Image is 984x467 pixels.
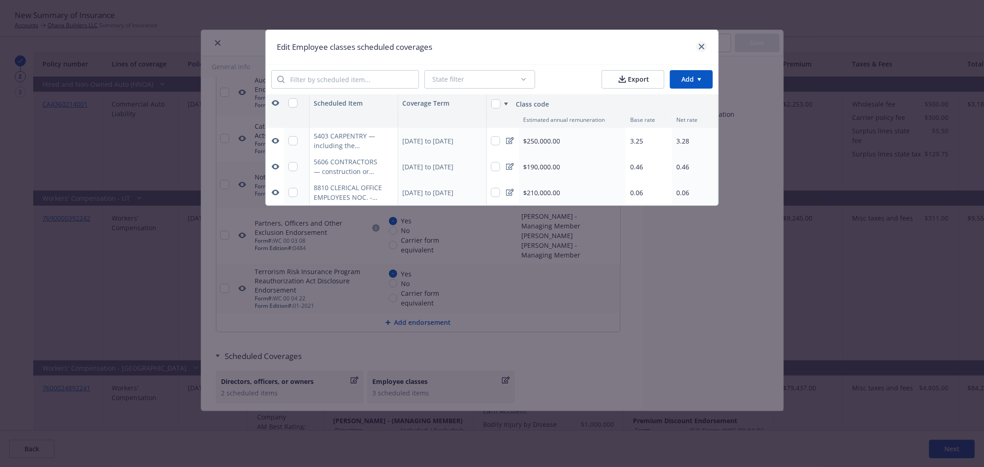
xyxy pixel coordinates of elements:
div: Net rate [672,111,718,128]
input: Filter by scheduled item... [285,71,418,88]
span: 0.06 [630,188,643,197]
div: Estimated annual remuneration [519,111,626,128]
span: 0.46 [676,162,689,171]
div: 5606 CONTRACTORS — construction or erection — executive level supervisors — no direct supervision... [314,157,383,176]
div: 8810 CLERICAL OFFICE EMPLOYEES NOC. - (Utah) [314,183,383,202]
div: Scheduled Item [310,95,398,111]
span: 3.25 [630,137,643,145]
div: [DATE] to [DATE] [398,180,487,205]
button: Export [602,70,664,89]
div: Base rate [626,111,672,128]
div: [DATE] to [DATE] [398,154,487,180]
h1: Edit Employee classes scheduled coverages [277,41,432,53]
span: 0.46 [630,162,643,171]
input: Select [288,162,298,171]
input: Select [288,136,298,145]
div: Class code [516,99,697,109]
div: [DATE] to [DATE] [398,128,487,154]
span: 0.06 [676,188,689,197]
span: Add [681,75,694,84]
button: Add [670,70,713,89]
svg: Search [277,76,285,83]
span: $190,000.00 [523,162,560,172]
input: Select [288,188,298,197]
div: Coverage Term [398,95,487,111]
input: Select all [288,98,298,108]
button: Resize column [624,111,627,128]
div: State filter [432,75,520,84]
button: Resize column [485,111,488,128]
input: Select [491,188,500,197]
input: Select all [491,99,501,108]
a: close [696,41,707,52]
span: 3.28 [676,137,689,145]
button: Resize column [716,111,719,128]
input: Select [491,162,500,171]
div: 5403 CARPENTRY — including the installation of interior trim, doors and cabinet work in connectio... [314,131,383,150]
input: Select [491,136,500,145]
button: Resize column [670,111,673,128]
span: $250,000.00 [523,136,560,146]
span: $210,000.00 [523,188,560,198]
button: Resize column [396,111,399,128]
